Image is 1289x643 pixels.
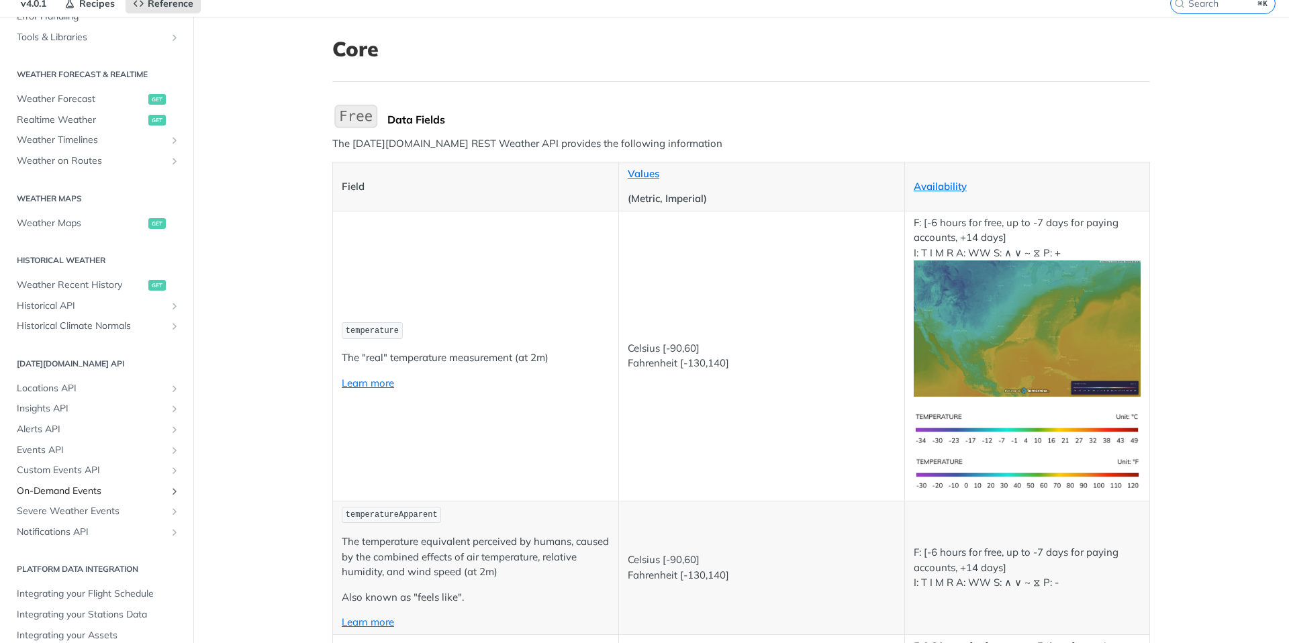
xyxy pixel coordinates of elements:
p: F: [-6 hours for free, up to -7 days for paying accounts, +14 days] I: T I M R A: WW S: ∧ ∨ ~ ⧖ P: - [914,545,1141,591]
a: Custom Events APIShow subpages for Custom Events API [10,460,183,481]
p: Celsius [-90,60] Fahrenheit [-130,140] [628,341,896,371]
span: temperatureApparent [346,510,438,520]
h2: Platform DATA integration [10,563,183,575]
span: Tools & Libraries [17,31,166,44]
p: (Metric, Imperial) [628,191,896,207]
span: Custom Events API [17,464,166,477]
a: Weather on RoutesShow subpages for Weather on Routes [10,151,183,171]
button: Show subpages for Custom Events API [169,465,180,476]
a: Historical APIShow subpages for Historical API [10,296,183,316]
span: get [148,280,166,291]
span: Weather on Routes [17,154,166,168]
img: temperature-si [914,407,1141,452]
a: Historical Climate NormalsShow subpages for Historical Climate Normals [10,316,183,336]
p: The [DATE][DOMAIN_NAME] REST Weather API provides the following information [332,136,1150,152]
span: Alerts API [17,423,166,436]
a: Weather Mapsget [10,213,183,234]
span: Integrating your Flight Schedule [17,587,180,601]
a: Locations APIShow subpages for Locations API [10,379,183,399]
span: Expand image [914,422,1141,434]
p: Also known as "feels like". [342,590,610,605]
img: temperature-us [914,452,1141,497]
button: Show subpages for Weather on Routes [169,156,180,166]
span: Weather Timelines [17,134,166,147]
span: Expand image [914,321,1141,334]
span: Weather Recent History [17,279,145,292]
span: temperature [346,326,399,336]
p: F: [-6 hours for free, up to -7 days for paying accounts, +14 days] I: T I M R A: WW S: ∧ ∨ ~ ⧖ P: + [914,215,1141,397]
a: Integrating your Stations Data [10,605,183,625]
a: On-Demand EventsShow subpages for On-Demand Events [10,481,183,501]
span: get [148,94,166,105]
span: Historical API [17,299,166,313]
span: Events API [17,444,166,457]
a: Learn more [342,615,394,628]
button: Show subpages for Locations API [169,383,180,394]
span: Severe Weather Events [17,505,166,518]
h2: Historical Weather [10,254,183,266]
a: Tools & LibrariesShow subpages for Tools & Libraries [10,28,183,48]
p: Celsius [-90,60] Fahrenheit [-130,140] [628,552,896,583]
p: The temperature equivalent perceived by humans, caused by the combined effects of air temperature... [342,534,610,580]
span: Expand image [914,466,1141,479]
button: Show subpages for Severe Weather Events [169,506,180,517]
h2: Weather Maps [10,193,183,205]
button: Show subpages for Tools & Libraries [169,32,180,43]
h1: Core [332,37,1150,61]
div: Data Fields [387,113,1150,126]
a: Availability [914,180,967,193]
a: Learn more [342,377,394,389]
a: Integrating your Flight Schedule [10,584,183,604]
a: Realtime Weatherget [10,110,183,130]
span: Integrating your Stations Data [17,608,180,622]
button: Show subpages for Alerts API [169,424,180,435]
button: Show subpages for Events API [169,445,180,456]
span: get [148,218,166,229]
span: Realtime Weather [17,113,145,127]
img: temperature [914,260,1141,397]
span: Historical Climate Normals [17,319,166,333]
a: Alerts APIShow subpages for Alerts API [10,419,183,440]
p: The "real" temperature measurement (at 2m) [342,350,610,366]
button: Show subpages for Notifications API [169,527,180,538]
span: Integrating your Assets [17,629,180,642]
p: Field [342,179,610,195]
h2: [DATE][DOMAIN_NAME] API [10,358,183,370]
span: Locations API [17,382,166,395]
a: Notifications APIShow subpages for Notifications API [10,522,183,542]
span: On-Demand Events [17,485,166,498]
span: get [148,115,166,126]
a: Severe Weather EventsShow subpages for Severe Weather Events [10,501,183,522]
span: Notifications API [17,526,166,539]
button: Show subpages for Weather Timelines [169,135,180,146]
a: Events APIShow subpages for Events API [10,440,183,460]
button: Show subpages for On-Demand Events [169,486,180,497]
span: Weather Forecast [17,93,145,106]
a: Weather TimelinesShow subpages for Weather Timelines [10,130,183,150]
a: Weather Forecastget [10,89,183,109]
a: Weather Recent Historyget [10,275,183,295]
span: Insights API [17,402,166,415]
button: Show subpages for Insights API [169,403,180,414]
h2: Weather Forecast & realtime [10,68,183,81]
span: Weather Maps [17,217,145,230]
button: Show subpages for Historical API [169,301,180,311]
a: Values [628,167,659,180]
button: Show subpages for Historical Climate Normals [169,321,180,332]
a: Insights APIShow subpages for Insights API [10,399,183,419]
